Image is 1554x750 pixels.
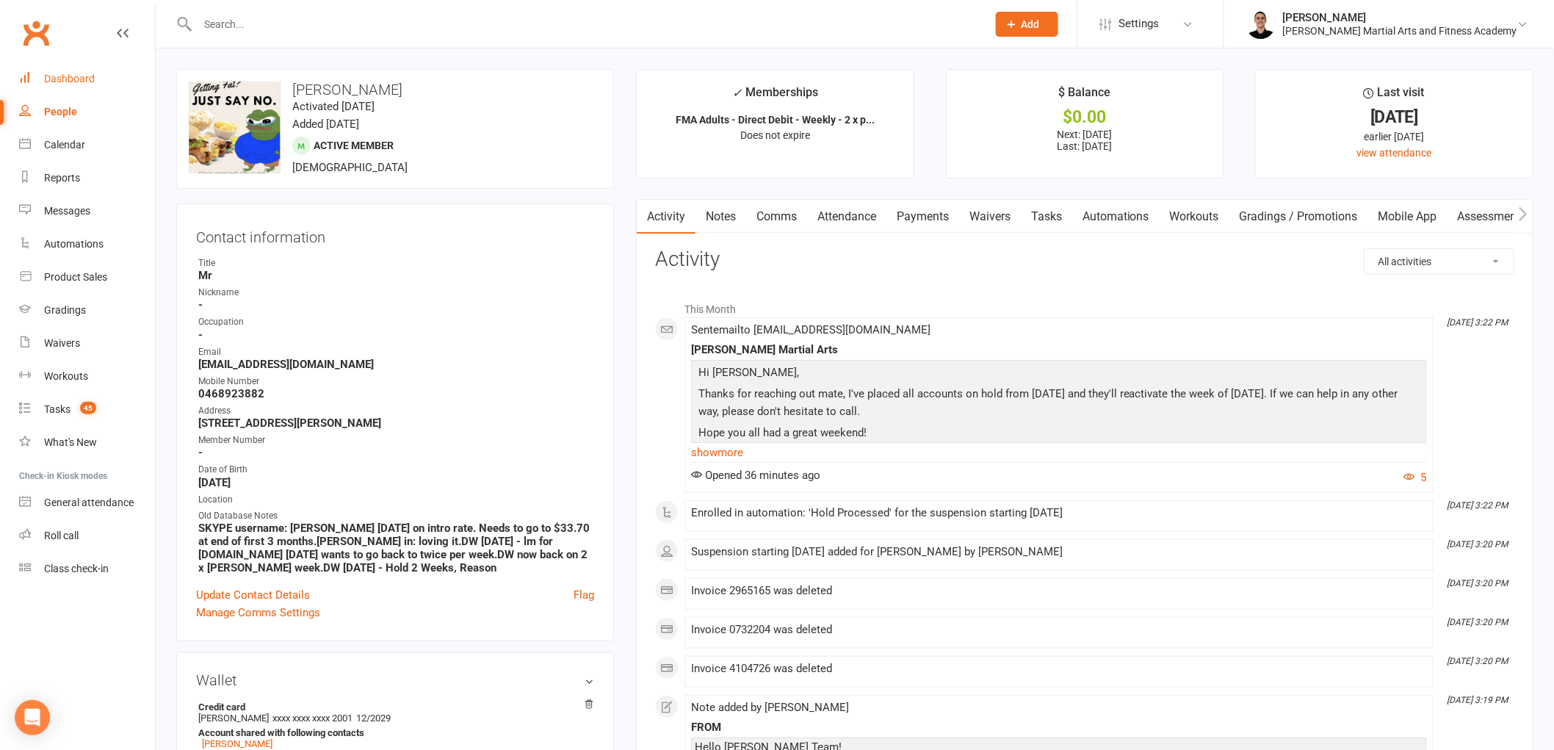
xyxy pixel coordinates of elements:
[292,118,359,131] time: Added [DATE]
[198,256,594,270] div: Title
[19,552,155,585] a: Class kiosk mode
[637,200,695,234] a: Activity
[19,195,155,228] a: Messages
[19,360,155,393] a: Workouts
[44,436,97,448] div: What's New
[1246,10,1276,39] img: thumb_image1729140307.png
[19,129,155,162] a: Calendar
[1269,109,1519,125] div: [DATE]
[198,328,594,342] strong: -
[960,109,1210,125] div: $0.00
[691,702,1427,714] div: Note added by [PERSON_NAME]
[198,476,594,489] strong: [DATE]
[44,73,95,84] div: Dashboard
[44,370,88,382] div: Workouts
[44,530,79,541] div: Roll call
[691,442,1427,463] a: show more
[959,200,1021,234] a: Waivers
[19,228,155,261] a: Automations
[44,205,90,217] div: Messages
[196,223,594,245] h3: Contact information
[44,304,86,316] div: Gradings
[198,387,594,400] strong: 0468923882
[198,269,594,282] strong: Mr
[691,344,1427,356] div: [PERSON_NAME] Martial Arts
[1283,11,1517,24] div: [PERSON_NAME]
[695,424,1423,445] p: Hope you all had a great weekend!
[691,663,1427,675] div: Invoice 4104726 was deleted
[1404,469,1427,486] button: 5
[44,238,104,250] div: Automations
[198,446,594,459] strong: -
[19,327,155,360] a: Waivers
[746,200,807,234] a: Comms
[18,15,54,51] a: Clubworx
[44,497,134,508] div: General attendance
[198,286,594,300] div: Nickname
[189,82,281,173] img: image1754007317.png
[1364,83,1425,109] div: Last visit
[1448,500,1508,511] i: [DATE] 3:22 PM
[19,426,155,459] a: What's New
[198,404,594,418] div: Address
[676,114,875,126] strong: FMA Adults - Direct Debit - Weekly - 2 x p...
[1448,617,1508,627] i: [DATE] 3:20 PM
[655,294,1514,317] li: This Month
[292,161,408,174] span: [DEMOGRAPHIC_DATA]
[19,294,155,327] a: Gradings
[960,129,1210,152] p: Next: [DATE] Last: [DATE]
[198,375,594,389] div: Mobile Number
[691,585,1427,597] div: Invoice 2965165 was deleted
[272,713,353,724] span: xxxx xxxx xxxx 2001
[695,200,746,234] a: Notes
[1448,539,1508,549] i: [DATE] 3:20 PM
[198,522,594,574] strong: SKYPE username: [PERSON_NAME] [DATE] on intro rate. Needs to go to $33.70 at end of first 3 month...
[1021,200,1072,234] a: Tasks
[1368,200,1448,234] a: Mobile App
[44,139,85,151] div: Calendar
[198,463,594,477] div: Date of Birth
[691,546,1427,558] div: Suspension starting [DATE] added for [PERSON_NAME] by [PERSON_NAME]
[193,14,977,35] input: Search...
[44,271,107,283] div: Product Sales
[1160,200,1229,234] a: Workouts
[695,364,1423,385] p: Hi [PERSON_NAME],
[1118,7,1159,40] span: Settings
[732,86,742,100] i: ✓
[198,433,594,447] div: Member Number
[198,358,594,371] strong: [EMAIL_ADDRESS][DOMAIN_NAME]
[19,261,155,294] a: Product Sales
[1283,24,1517,37] div: [PERSON_NAME] Martial Arts and Fitness Academy
[691,323,930,336] span: Sent email to [EMAIL_ADDRESS][DOMAIN_NAME]
[695,385,1423,424] p: Thanks for reaching out mate, I've placed all accounts on hold from [DATE] and they'll reactivate...
[198,345,594,359] div: Email
[198,315,594,329] div: Occupation
[574,586,594,604] a: Flag
[1448,200,1537,234] a: Assessments
[996,12,1058,37] button: Add
[732,83,818,110] div: Memberships
[356,713,391,724] span: 12/2029
[19,393,155,426] a: Tasks 45
[1022,18,1040,30] span: Add
[44,172,80,184] div: Reports
[1058,83,1110,109] div: $ Balance
[198,702,587,713] strong: Credit card
[740,129,810,141] span: Does not expire
[886,200,959,234] a: Payments
[80,402,96,414] span: 45
[19,486,155,519] a: General attendance kiosk mode
[1229,200,1368,234] a: Gradings / Promotions
[1448,695,1508,705] i: [DATE] 3:19 PM
[314,140,394,151] span: Active member
[1448,656,1508,666] i: [DATE] 3:20 PM
[1357,147,1432,159] a: view attendance
[19,95,155,129] a: People
[198,493,594,507] div: Location
[196,586,310,604] a: Update Contact Details
[202,738,272,749] a: [PERSON_NAME]
[198,417,594,430] strong: [STREET_ADDRESS][PERSON_NAME]
[19,162,155,195] a: Reports
[198,727,587,738] strong: Account shared with following contacts
[691,507,1427,519] div: Enrolled in automation: 'Hold Processed' for the suspension starting [DATE]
